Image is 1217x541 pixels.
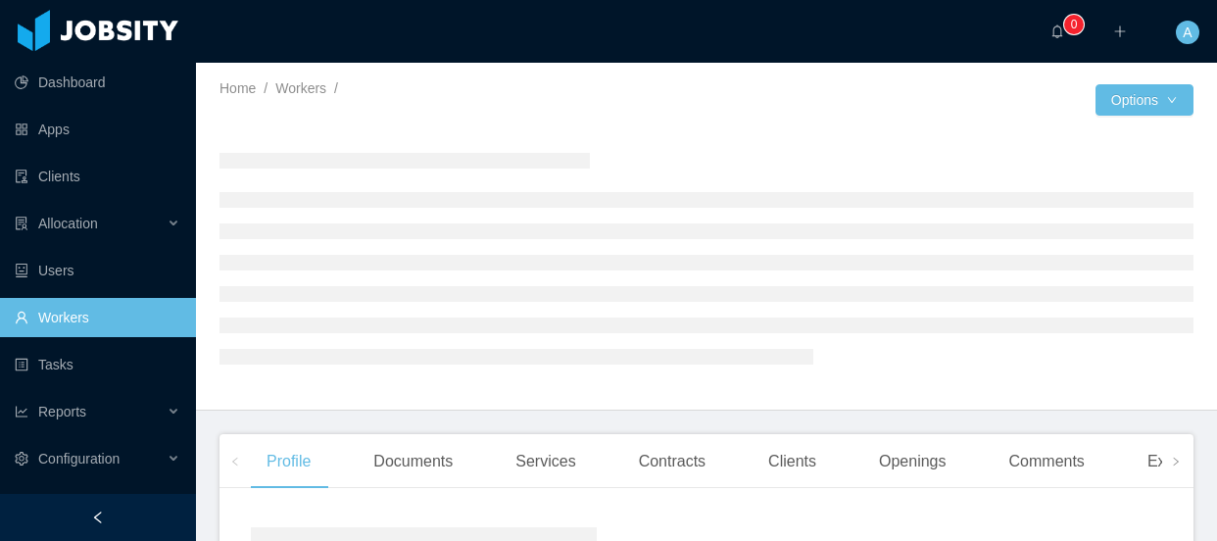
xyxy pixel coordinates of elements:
[1095,84,1193,116] button: Optionsicon: down
[219,80,256,96] a: Home
[753,434,832,489] div: Clients
[38,216,98,231] span: Allocation
[1183,21,1192,44] span: A
[1113,25,1127,38] i: icon: plus
[1050,25,1064,38] i: icon: bell
[15,251,180,290] a: icon: robotUsers
[994,434,1100,489] div: Comments
[251,434,326,489] div: Profile
[230,457,240,467] i: icon: left
[15,452,28,466] i: icon: setting
[38,404,86,419] span: Reports
[334,80,338,96] span: /
[623,434,721,489] div: Contracts
[358,434,468,489] div: Documents
[15,298,180,337] a: icon: userWorkers
[15,63,180,102] a: icon: pie-chartDashboard
[500,434,591,489] div: Services
[15,110,180,149] a: icon: appstoreApps
[264,80,268,96] span: /
[863,434,962,489] div: Openings
[15,217,28,230] i: icon: solution
[38,451,120,467] span: Configuration
[275,80,326,96] a: Workers
[1171,457,1181,467] i: icon: right
[15,405,28,418] i: icon: line-chart
[15,157,180,196] a: icon: auditClients
[15,345,180,384] a: icon: profileTasks
[1064,15,1084,34] sup: 0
